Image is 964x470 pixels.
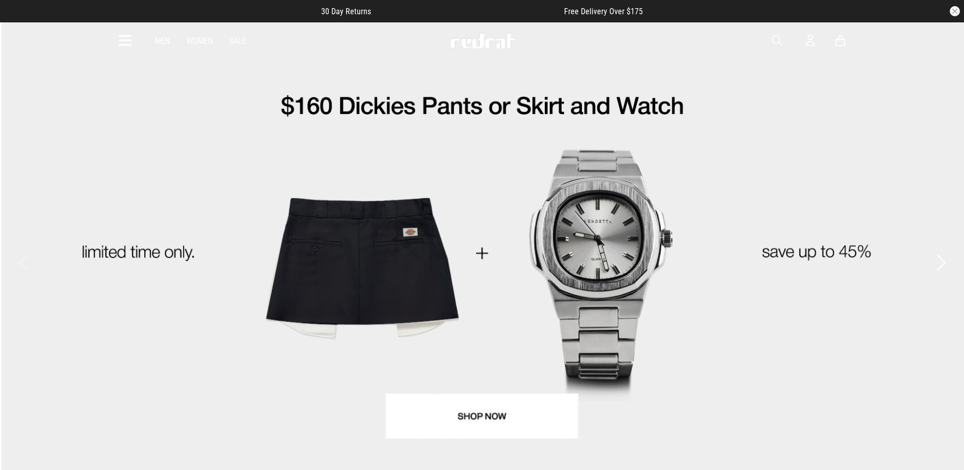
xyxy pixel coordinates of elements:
[450,33,517,48] img: Redrat logo
[186,36,213,46] a: Women
[391,6,544,16] iframe: Customer reviews powered by Trustpilot
[564,7,643,16] span: Free Delivery Over $175
[934,251,948,274] button: Next slide
[321,7,371,16] span: 30 Day Returns
[155,36,170,46] a: Men
[229,36,246,46] a: Sale
[16,251,30,274] button: Previous slide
